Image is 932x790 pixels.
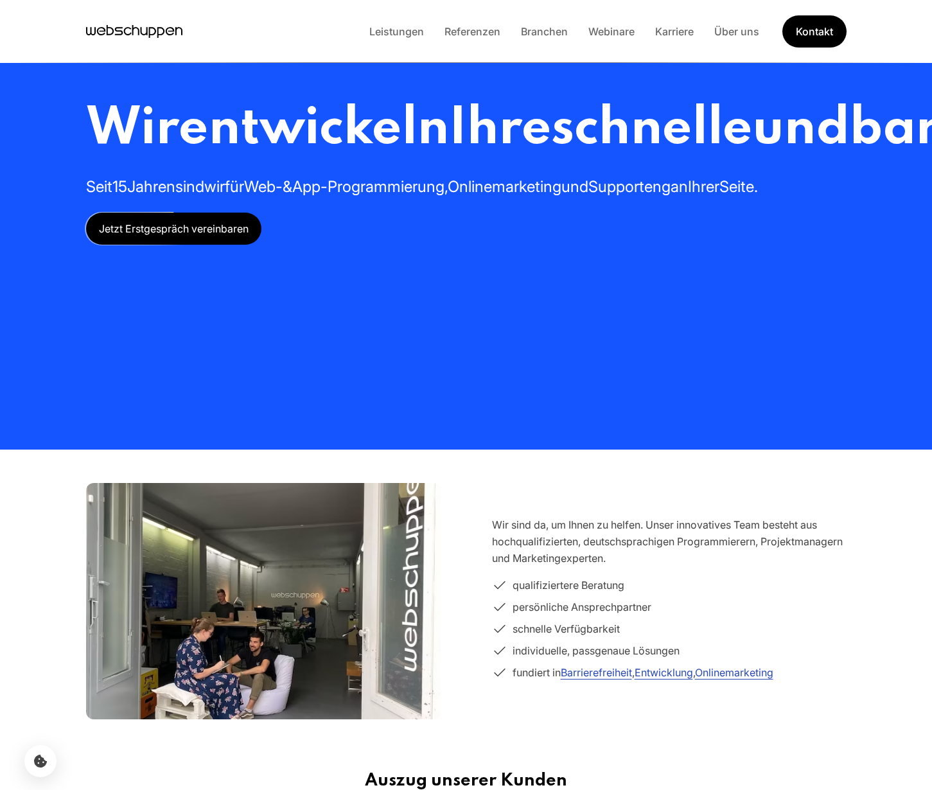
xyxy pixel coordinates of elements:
[492,516,847,566] p: Wir sind da, um Ihnen zu helfen. Unser innovatives Team besteht aus hochqualifizierten, deutschsp...
[225,177,244,196] span: für
[359,25,434,38] a: Leistungen
[644,177,671,196] span: eng
[244,177,283,196] span: Web-
[782,15,847,48] a: Get Started
[704,25,769,38] a: Über uns
[688,177,719,196] span: Ihrer
[551,103,752,155] span: schnelle
[513,599,651,615] span: persönliche Ansprechpartner
[127,177,175,196] span: Jahren
[578,25,645,38] a: Webinare
[513,642,680,659] span: individuelle, passgenaue Lösungen
[86,103,179,155] span: Wir
[513,664,773,681] span: fundiert in , ,
[671,177,688,196] span: an
[448,177,561,196] span: Onlinemarketing
[588,177,644,196] span: Support
[719,177,758,196] span: Seite.
[645,25,704,38] a: Karriere
[86,22,182,41] a: Hauptseite besuchen
[86,177,112,196] span: Seit
[561,177,588,196] span: und
[283,177,292,196] span: &
[175,177,204,196] span: sind
[86,213,261,245] a: Jetzt Erstgespräch vereinbaren
[752,103,849,155] span: und
[112,177,127,196] span: 15
[635,666,693,679] a: Entwicklung
[434,25,511,38] a: Referenzen
[179,103,449,155] span: entwickeln
[511,25,578,38] a: Branchen
[449,103,551,155] span: Ihre
[561,666,632,679] a: Barrierefreiheit
[513,620,620,637] span: schnelle Verfügbarkeit
[695,666,773,679] a: Onlinemarketing
[204,177,225,196] span: wir
[24,745,57,777] button: Cookie-Einstellungen öffnen
[513,577,624,593] span: qualifiziertere Beratung
[292,177,448,196] span: App-Programmierung,
[86,449,441,754] img: Team im webschuppen-Büro in Hamburg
